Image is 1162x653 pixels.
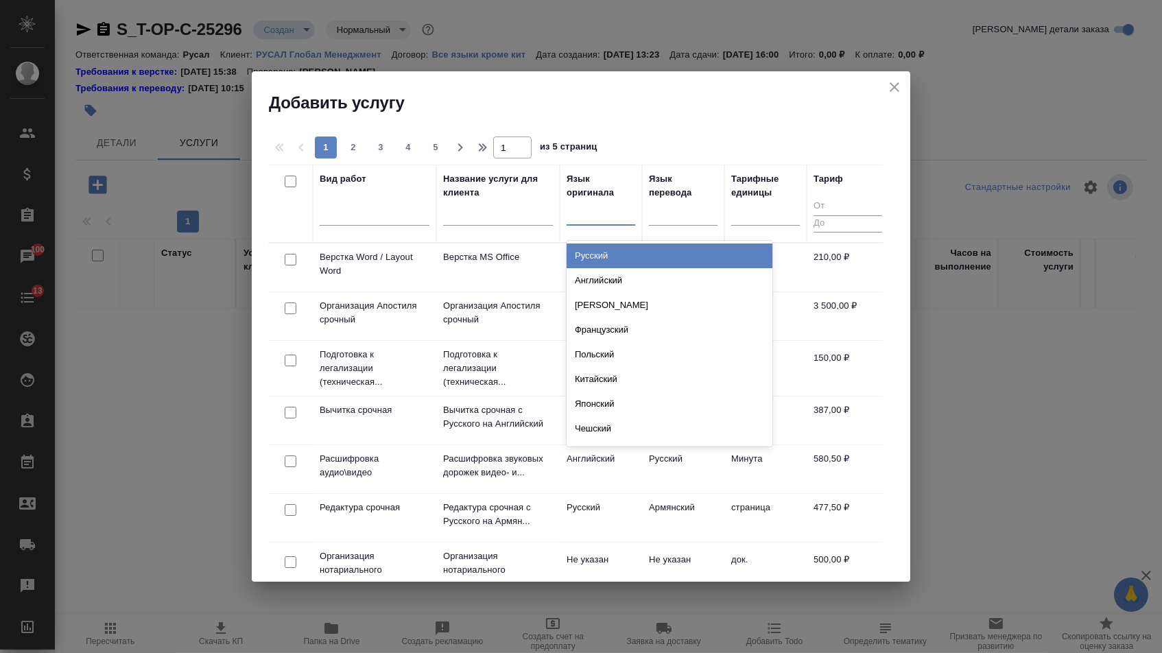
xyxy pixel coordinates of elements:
input: От [814,198,882,215]
p: Редактура срочная [320,501,429,514]
td: 477,50 ₽ [807,494,889,542]
h2: Добавить услугу [269,92,910,114]
p: Расшифровка аудио\видео [320,452,429,479]
td: 387,00 ₽ [807,396,889,444]
p: Организация нотариального удостоверен... [443,549,553,591]
td: Русский [560,396,642,444]
div: [PERSON_NAME] [567,293,772,318]
td: Английский [560,445,642,493]
td: 210,00 ₽ [807,244,889,292]
button: 4 [397,136,419,158]
div: Французский [567,318,772,342]
input: До [814,215,882,233]
td: 150,00 ₽ [807,344,889,392]
td: Не указан [560,244,642,292]
button: 3 [370,136,392,158]
td: страница [724,494,807,542]
td: 580,50 ₽ [807,445,889,493]
div: Название услуги для клиента [443,172,553,200]
div: Тариф [814,172,843,186]
p: Организация нотариального удостоверен... [320,549,429,591]
span: 3 [370,141,392,154]
div: Язык перевода [649,172,718,200]
td: Русский [560,494,642,542]
td: Минута [724,445,807,493]
td: Не указан [560,546,642,594]
button: 2 [342,136,364,158]
p: Подготовка к легализации (техническая... [320,348,429,389]
td: Не указан [560,344,642,392]
div: Чешский [567,416,772,441]
td: Не указан [642,546,724,594]
span: 4 [397,141,419,154]
div: Китайский [567,367,772,392]
td: Русский [642,445,724,493]
div: Японский [567,392,772,416]
td: Армянский [642,494,724,542]
div: Вид работ [320,172,366,186]
div: Польский [567,342,772,367]
td: 3 500,00 ₽ [807,292,889,340]
td: Не указан [560,292,642,340]
p: Редактура срочная с Русского на Армян... [443,501,553,528]
span: из 5 страниц [540,139,597,158]
span: 2 [342,141,364,154]
td: док. [724,546,807,594]
p: Расшифровка звуковых дорожек видео- и... [443,452,553,479]
p: Верстка Word / Layout Word [320,250,429,278]
p: Вычитка срочная с Русского на Английский [443,403,553,431]
p: Организация Апостиля срочный [320,299,429,326]
p: Подготовка к легализации (техническая... [443,348,553,389]
p: Организация Апостиля срочный [443,299,553,326]
button: close [884,77,905,97]
div: Язык оригинала [567,172,635,200]
td: 500,00 ₽ [807,546,889,594]
p: Верстка MS Office [443,250,553,264]
div: Тарифные единицы [731,172,800,200]
div: Английский [567,268,772,293]
div: Сербский [567,441,772,466]
p: Вычитка срочная [320,403,429,417]
div: Русский [567,244,772,268]
button: 5 [425,136,447,158]
span: 5 [425,141,447,154]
